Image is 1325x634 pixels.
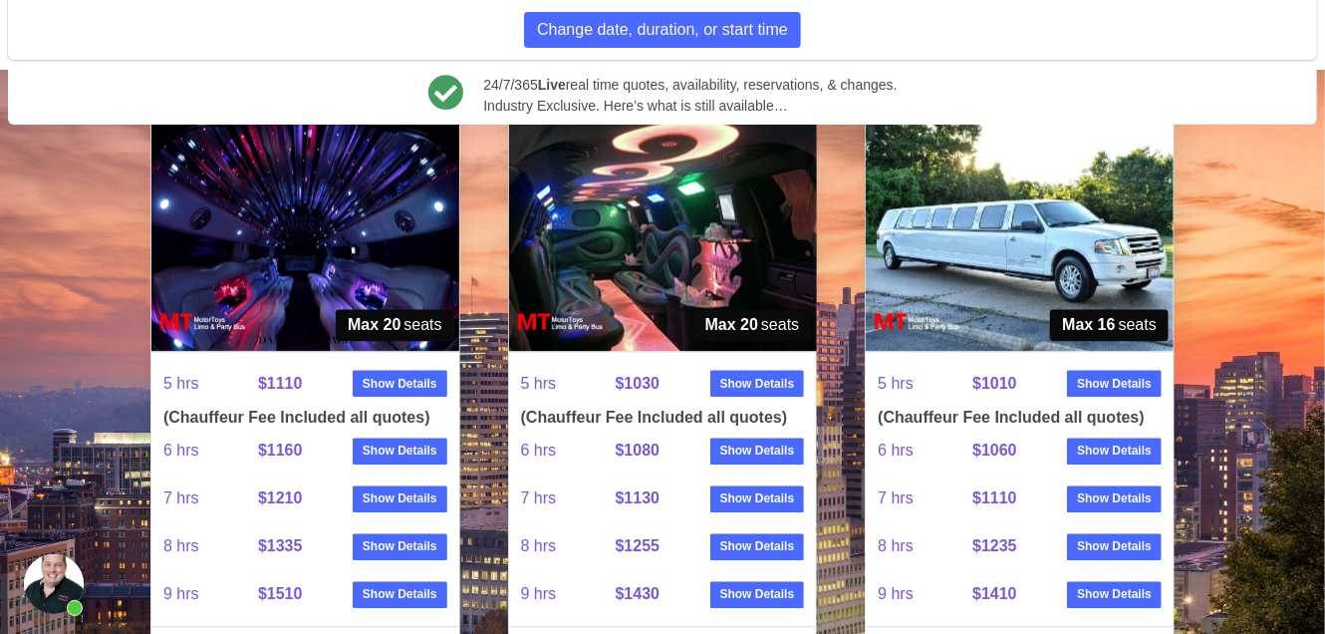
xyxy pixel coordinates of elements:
span: seats [693,309,812,341]
strong: $1255 [616,537,661,554]
strong: Max 16 [1062,313,1115,337]
strong: Show Details [720,442,795,460]
strong: Show Details [720,585,795,603]
img: 09%2002.jpg [151,116,459,351]
strong: $1235 [972,537,1017,554]
h4: (Chauffeur Fee Included all quotes) [163,408,447,427]
strong: $1210 [258,489,303,506]
b: Live [538,77,566,93]
strong: Show Details [363,489,437,507]
span: 9 hrs [878,570,972,618]
span: 5 hrs [521,360,616,408]
span: 6 hrs [878,427,972,475]
span: 24/7/365 real time quotes, availability, reservations, & changes. [483,75,897,96]
span: seats [1050,309,1169,341]
strong: Show Details [363,537,437,555]
strong: $1080 [616,442,661,459]
strong: $1110 [258,375,303,392]
span: 7 hrs [878,475,972,522]
a: Open chat [24,554,84,614]
strong: Show Details [363,442,437,460]
strong: $1060 [972,442,1017,459]
span: 7 hrs [163,475,258,522]
strong: Show Details [363,585,437,603]
strong: $1160 [258,442,303,459]
strong: $1130 [616,489,661,506]
span: Industry Exclusive. Here’s what is still available… [483,96,897,117]
strong: $1410 [972,585,1017,602]
h4: (Chauffeur Fee Included all quotes) [878,408,1162,427]
strong: Show Details [1077,585,1152,603]
strong: Show Details [363,375,437,393]
span: 6 hrs [163,427,258,475]
span: 8 hrs [163,522,258,570]
strong: Show Details [720,489,795,507]
strong: Show Details [1077,489,1152,507]
h4: (Chauffeur Fee Included all quotes) [521,408,805,427]
button: Change date, duration, or start time [524,12,801,48]
img: 27%2002.jpg [509,116,817,351]
span: 8 hrs [878,522,972,570]
span: 5 hrs [163,360,258,408]
strong: $1430 [616,585,661,602]
strong: Show Details [1077,375,1152,393]
strong: $1110 [972,489,1017,506]
strong: Max 20 [348,313,400,337]
span: 5 hrs [878,360,972,408]
span: 9 hrs [521,570,616,618]
strong: Show Details [1077,537,1152,555]
span: seats [336,309,454,341]
img: 02%2001.jpg [866,116,1174,351]
strong: Show Details [720,375,795,393]
span: 6 hrs [521,427,616,475]
strong: $1010 [972,375,1017,392]
strong: Show Details [720,537,795,555]
strong: $1510 [258,585,303,602]
strong: Max 20 [705,313,758,337]
span: 7 hrs [521,475,616,522]
strong: $1335 [258,537,303,554]
strong: $1030 [616,375,661,392]
span: 9 hrs [163,570,258,618]
span: 8 hrs [521,522,616,570]
strong: Show Details [1077,442,1152,460]
span: Change date, duration, or start time [537,18,788,42]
